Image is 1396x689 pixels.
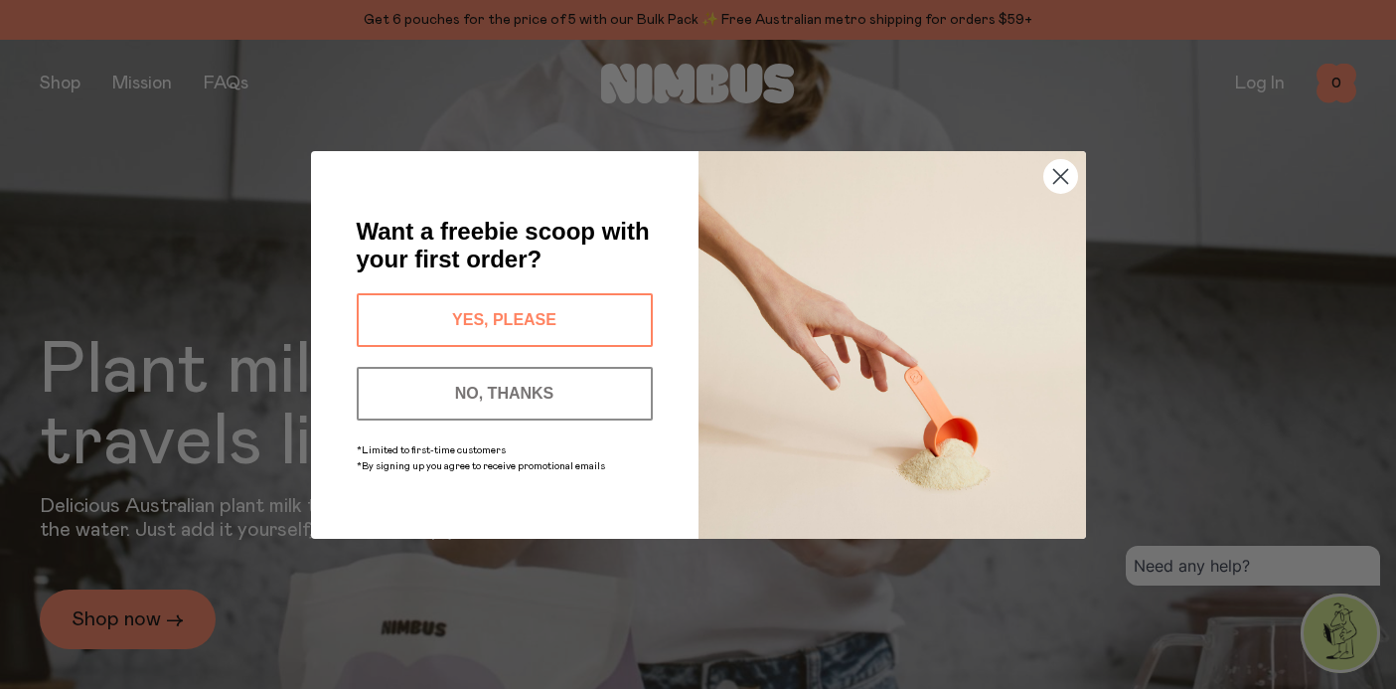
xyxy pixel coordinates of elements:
[1043,159,1078,194] button: Close dialog
[357,461,605,471] span: *By signing up you agree to receive promotional emails
[357,445,506,455] span: *Limited to first-time customers
[357,293,653,347] button: YES, PLEASE
[698,151,1086,539] img: c0d45117-8e62-4a02-9742-374a5db49d45.jpeg
[357,218,650,272] span: Want a freebie scoop with your first order?
[357,367,653,421] button: NO, THANKS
